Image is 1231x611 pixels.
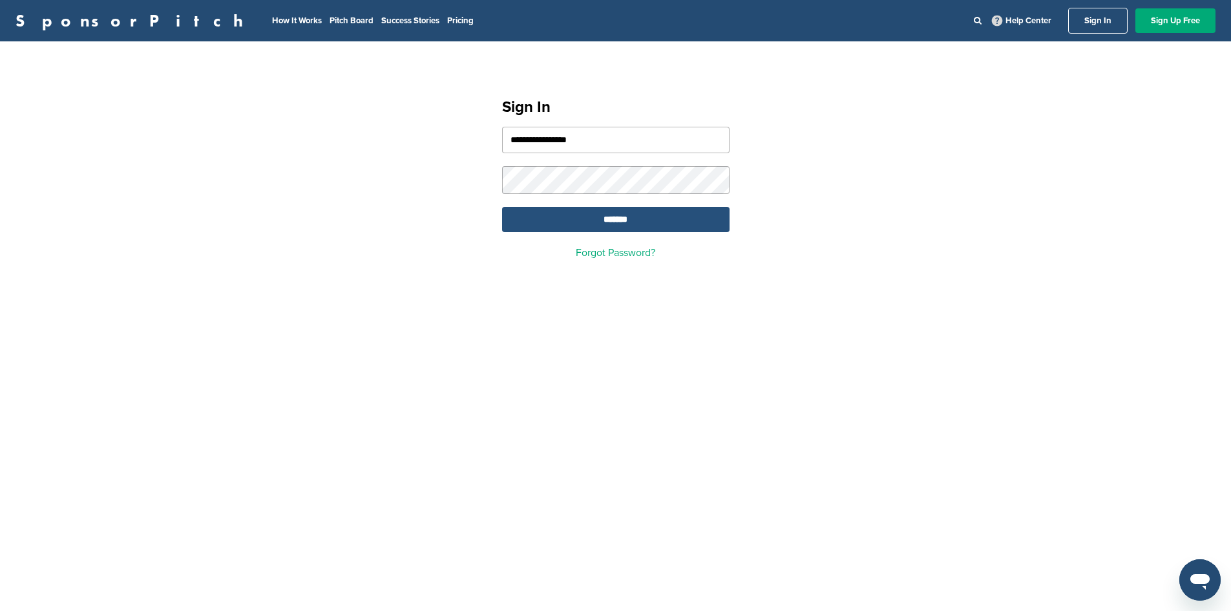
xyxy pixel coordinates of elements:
[272,16,322,26] a: How It Works
[1068,8,1128,34] a: Sign In
[989,13,1054,28] a: Help Center
[1179,559,1221,601] iframe: Button to launch messaging window
[502,96,730,119] h1: Sign In
[447,16,474,26] a: Pricing
[16,12,251,29] a: SponsorPitch
[576,246,655,259] a: Forgot Password?
[381,16,439,26] a: Success Stories
[330,16,374,26] a: Pitch Board
[1135,8,1215,33] a: Sign Up Free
